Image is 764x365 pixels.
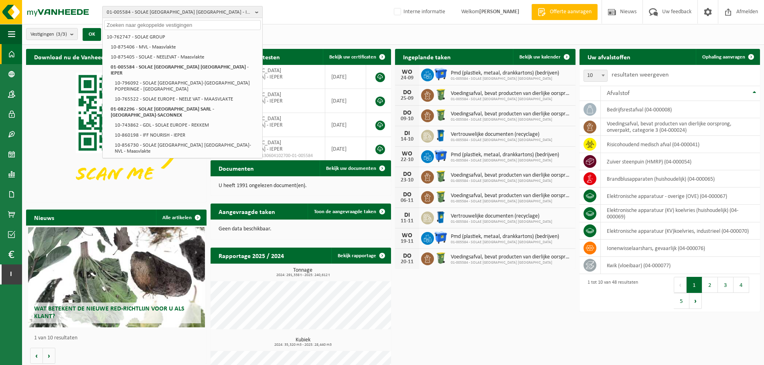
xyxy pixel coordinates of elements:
span: Pmd (plastiek, metaal, drankkartons) (bedrijven) [451,152,559,158]
span: Voedingsafval, bevat producten van dierlijke oorsprong, onverpakt, categorie 3 [451,254,571,260]
td: elektronische apparatuur (KV) koelvries (huishoudelijk) (04-000069) [601,205,760,222]
a: Bekijk uw kalender [513,49,575,65]
h2: Uw afvalstoffen [580,49,638,65]
img: WB-1100-HPE-BE-01 [434,231,448,244]
span: Ophaling aanvragen [702,54,745,60]
button: 01-005584 - SOLAE [GEOGRAPHIC_DATA] [GEOGRAPHIC_DATA] - IEPER [102,6,263,18]
span: Toon de aangevraagde taken [314,209,376,214]
h2: Download nu de Vanheede+ app! [26,49,133,65]
span: 01-005584 - SOLAE [GEOGRAPHIC_DATA] [GEOGRAPHIC_DATA] [451,97,571,102]
button: Vestigingen(3/3) [26,28,78,40]
div: 22-10 [399,157,415,163]
img: WB-0240-HPE-GN-50 [434,88,448,101]
span: Vertrouwelijke documenten (recyclage) [451,213,552,220]
span: 01-005584 - SOLAE [GEOGRAPHIC_DATA] [GEOGRAPHIC_DATA] [451,158,559,163]
div: DO [399,110,415,116]
span: Voedingsafval, bevat producten van dierlijke oorsprong, onverpakt, categorie 3 [451,193,571,199]
span: Voedingsafval, bevat producten van dierlijke oorsprong, onverpakt, categorie 3 [451,172,571,179]
h2: Nieuws [26,210,62,225]
count: (3/3) [56,32,67,37]
li: 10-875405 - SOLAE - NEELEVAT - Maasvlakte [108,52,261,62]
button: 3 [718,277,734,293]
td: bedrijfsrestafval (04-000008) [601,101,760,118]
div: 23-10 [399,177,415,183]
li: 10-743862 - GDL - SOLAE EUROPE - REKKEM [112,120,261,130]
img: WB-0240-HPE-GN-50 [434,190,448,204]
div: 1 tot 10 van 48 resultaten [584,276,638,310]
strong: 01-005584 - SOLAE [GEOGRAPHIC_DATA] [GEOGRAPHIC_DATA] - IEPER [111,65,249,76]
label: resultaten weergeven [612,72,669,78]
div: DO [399,253,415,259]
td: [DATE] [325,137,366,161]
li: 10-875406 - MVL - Maasvlakte [108,42,261,52]
div: 20-11 [399,259,415,265]
strong: 01-082296 - SOLAE [GEOGRAPHIC_DATA] SARL - [GEOGRAPHIC_DATA]-SACONNEX [111,107,214,118]
a: Wat betekent de nieuwe RED-richtlijn voor u als klant? [28,227,205,327]
td: [DATE] [325,65,366,89]
a: Bekijk uw documenten [320,160,390,176]
h2: Ingeplande taken [395,49,459,65]
span: VLA613500 [217,129,319,135]
img: WB-0240-HPE-GN-50 [434,108,448,122]
td: [DATE] [325,113,366,137]
td: [DATE] [325,89,366,113]
div: 11-11 [399,218,415,224]
h2: Rapportage 2025 / 2024 [211,248,292,263]
button: Volgende [43,348,55,364]
span: Offerte aanvragen [548,8,594,16]
span: 01-005584 - SOLAE [GEOGRAPHIC_DATA] [GEOGRAPHIC_DATA] [451,220,552,224]
span: 10 [584,70,608,82]
span: Pmd (plastiek, metaal, drankkartons) (bedrijven) [451,234,559,240]
button: Next [689,293,702,309]
a: Bekijk rapportage [331,248,390,264]
td: ionenwisselaarshars, gevaarlijk (04-000076) [601,240,760,257]
td: voedingsafval, bevat producten van dierlijke oorsprong, onverpakt, categorie 3 (04-000024) [601,118,760,136]
button: OK [83,28,101,41]
img: WB-0240-HPE-BE-09 [434,129,448,142]
td: kwik (vloeibaar) (04-000077) [601,257,760,274]
td: zuiver steenpuin (HMRP) (04-000054) [601,153,760,170]
div: DO [399,171,415,177]
h2: Aangevraagde taken [211,204,283,219]
div: DO [399,192,415,198]
span: 01-005584 - SOLAE [GEOGRAPHIC_DATA] [GEOGRAPHIC_DATA] [451,240,559,245]
img: WB-0240-HPE-BE-09 [434,210,448,224]
a: Bekijk uw certificaten [323,49,390,65]
td: elektronische apparatuur (KV)koelvries, industrieel (04-000070) [601,222,760,240]
p: 1 van 10 resultaten [34,335,203,341]
h3: Tonnage [215,268,391,277]
span: 01-005584 - SOLAE [GEOGRAPHIC_DATA] [GEOGRAPHIC_DATA] [451,77,559,81]
div: DO [399,89,415,96]
li: 10-856730 - SOLAE [GEOGRAPHIC_DATA] [GEOGRAPHIC_DATA]-NVL - Maasvlakte [112,140,261,156]
span: Voedingsafval, bevat producten van dierlijke oorsprong, onverpakt, categorie 3 [451,111,571,117]
div: 24-09 [399,75,415,81]
span: Bekijk uw kalender [519,54,561,60]
div: WO [399,232,415,239]
li: 10-796092 - SOLAE [GEOGRAPHIC_DATA]-[GEOGRAPHIC_DATA] POPERINGE - [GEOGRAPHIC_DATA] [112,78,261,94]
div: 25-09 [399,96,415,101]
img: WB-0240-HPE-GN-50 [434,251,448,265]
div: WO [399,69,415,75]
span: Bekijk uw documenten [326,166,376,171]
span: I [8,264,14,284]
strong: [PERSON_NAME] [479,9,519,15]
span: Pmd (plastiek, metaal, drankkartons) (bedrijven) [451,70,559,77]
div: 06-11 [399,198,415,204]
span: Vestigingen [30,28,67,40]
h2: Documenten [211,160,262,176]
button: 5 [674,293,689,309]
span: 2024: 35,320 m3 - 2025: 28,440 m3 [215,343,391,347]
span: 01-005584 - SOLAE [GEOGRAPHIC_DATA] [GEOGRAPHIC_DATA] [451,179,571,184]
td: risicohoudend medisch afval (04-000041) [601,136,760,153]
img: Download de VHEPlus App [26,65,207,200]
img: WB-1100-HPE-BE-01 [434,149,448,163]
button: 1 [687,277,702,293]
span: VLA709546 [217,105,319,111]
span: Bekijk uw certificaten [329,54,376,60]
a: Offerte aanvragen [531,4,598,20]
div: 14-10 [399,137,415,142]
span: 01-005584 - SOLAE [GEOGRAPHIC_DATA] [GEOGRAPHIC_DATA] [451,117,571,122]
input: Zoeken naar gekoppelde vestigingen [104,20,261,30]
button: 4 [734,277,749,293]
td: brandblusapparaten (huishoudelijk) (04-000065) [601,170,760,188]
